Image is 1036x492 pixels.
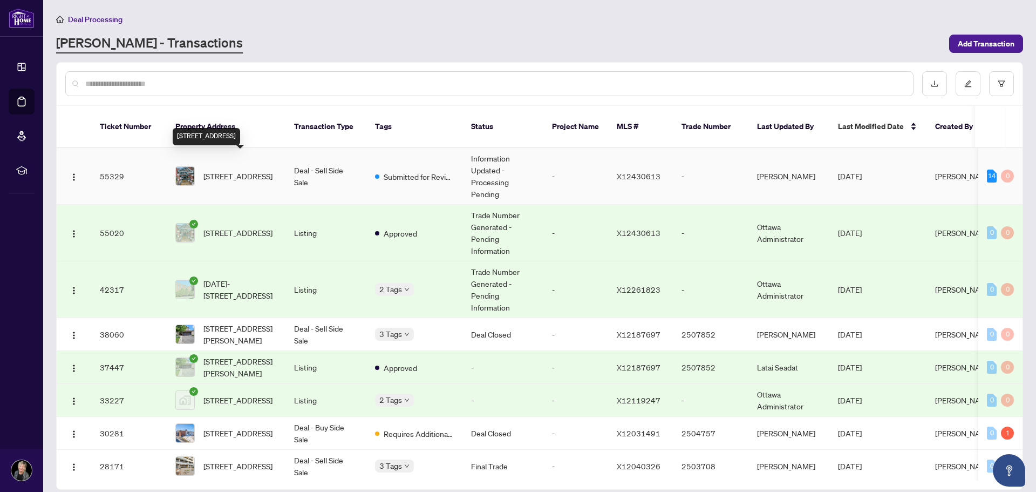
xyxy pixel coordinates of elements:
span: down [404,287,410,292]
span: check-circle [189,387,198,396]
span: 2 Tags [379,394,402,406]
div: 0 [1001,328,1014,341]
th: Created By [926,106,991,148]
button: Logo [65,167,83,185]
td: - [673,384,748,417]
td: 2507852 [673,318,748,351]
td: - [543,261,608,318]
td: - [673,205,748,261]
div: 0 [1001,226,1014,239]
span: download [931,80,938,87]
div: 0 [987,460,997,473]
span: [DATE]-[STREET_ADDRESS] [203,278,277,301]
td: Listing [285,351,366,384]
span: [DATE] [838,329,862,339]
span: 2 Tags [379,283,402,295]
td: Listing [285,205,366,261]
img: thumbnail-img [176,424,194,442]
span: down [404,463,410,469]
td: Deal - Buy Side Sale [285,417,366,450]
div: 0 [1001,361,1014,374]
button: Open asap [993,454,1025,487]
button: filter [989,71,1014,96]
div: 0 [1001,170,1014,183]
td: [PERSON_NAME] [748,318,829,351]
td: Deal Closed [462,318,543,351]
span: filter [998,80,1005,87]
td: Information Updated - Processing Pending [462,148,543,205]
div: 1 [1001,427,1014,440]
span: X12261823 [617,285,660,294]
td: Ottawa Administrator [748,384,829,417]
button: edit [956,71,980,96]
th: Last Modified Date [829,106,926,148]
span: [STREET_ADDRESS][PERSON_NAME] [203,355,277,379]
button: Logo [65,224,83,241]
span: [DATE] [838,285,862,294]
span: Approved [384,227,417,239]
button: Add Transaction [949,35,1023,53]
td: Ottawa Administrator [748,261,829,318]
td: - [543,148,608,205]
span: [PERSON_NAME] [935,362,993,372]
button: download [922,71,947,96]
td: 55329 [91,148,167,205]
img: logo [9,8,35,28]
td: 38060 [91,318,167,351]
span: [PERSON_NAME] [935,285,993,294]
span: check-circle [189,354,198,363]
img: thumbnail-img [176,391,194,409]
span: [STREET_ADDRESS] [203,427,272,439]
td: Deal Closed [462,417,543,450]
span: [STREET_ADDRESS] [203,394,272,406]
img: Logo [70,364,78,373]
div: 0 [987,328,997,341]
td: - [543,450,608,483]
td: 55020 [91,205,167,261]
img: thumbnail-img [176,358,194,376]
td: - [462,351,543,384]
span: [DATE] [838,428,862,438]
button: Logo [65,424,83,442]
span: X12187697 [617,362,660,372]
img: Logo [70,397,78,406]
td: 33227 [91,384,167,417]
span: Submitted for Review [384,171,454,183]
span: [PERSON_NAME] [935,428,993,438]
span: 3 Tags [379,328,402,340]
span: 3 Tags [379,460,402,472]
span: Last Modified Date [838,120,904,132]
div: 0 [987,427,997,440]
span: check-circle [189,220,198,228]
div: 0 [987,226,997,239]
th: Tags [366,106,462,148]
span: [STREET_ADDRESS] [203,227,272,239]
button: Logo [65,359,83,376]
span: X12031491 [617,428,660,438]
td: Deal - Sell Side Sale [285,450,366,483]
td: Final Trade [462,450,543,483]
td: - [673,261,748,318]
span: [PERSON_NAME] [935,329,993,339]
span: Approved [384,362,417,374]
td: - [543,205,608,261]
button: Logo [65,457,83,475]
div: 0 [987,283,997,296]
td: 2504757 [673,417,748,450]
img: thumbnail-img [176,325,194,343]
td: [PERSON_NAME] [748,450,829,483]
td: 37447 [91,351,167,384]
img: Logo [70,463,78,471]
td: Deal - Sell Side Sale [285,148,366,205]
span: X12187697 [617,329,660,339]
td: 42317 [91,261,167,318]
span: home [56,16,64,23]
td: - [543,351,608,384]
td: 28171 [91,450,167,483]
div: 0 [987,361,997,374]
td: Listing [285,384,366,417]
td: [PERSON_NAME] [748,417,829,450]
span: check-circle [189,277,198,285]
span: [DATE] [838,228,862,238]
span: Deal Processing [68,15,122,24]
